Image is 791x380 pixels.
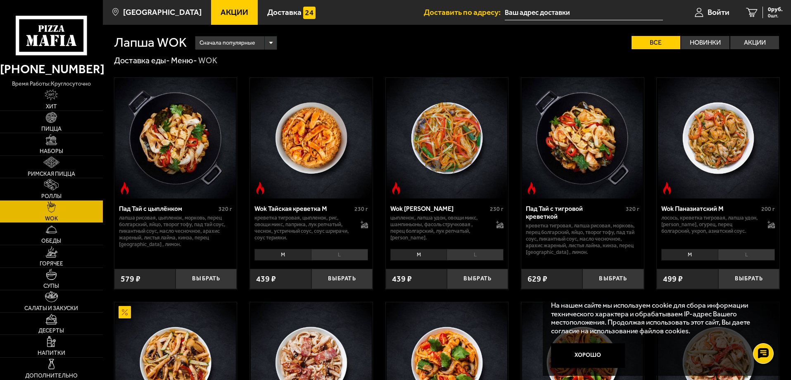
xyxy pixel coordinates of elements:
span: WOK [45,216,58,222]
span: 579 ₽ [121,275,140,283]
img: Акционный [119,306,131,318]
span: Хит [46,104,57,110]
span: Супы [43,283,59,289]
p: креветка тигровая, лапша рисовая, морковь, перец болгарский, яйцо, творог тофу, пад тай соус, пик... [526,222,639,256]
li: M [254,249,311,261]
div: Wok Паназиатский M [661,205,759,213]
span: 439 ₽ [392,275,412,283]
span: Дополнительно [25,373,78,379]
div: WOK [198,55,217,66]
span: Обеды [41,238,61,244]
span: Напитки [38,350,65,356]
span: 629 ₽ [527,275,547,283]
li: M [390,249,447,261]
span: Салаты и закуски [24,306,78,311]
img: Острое блюдо [390,182,402,194]
span: Доставка [267,8,302,16]
span: 230 г [490,206,504,213]
li: M [661,249,718,261]
button: Выбрать [311,269,373,289]
span: 320 г [219,206,232,213]
span: Римская пицца [28,171,75,177]
div: Пад Тай с цыплёнком [119,205,217,213]
li: L [447,249,504,261]
label: Новинки [681,36,730,49]
span: Наборы [40,148,63,154]
h1: Лапша WOK [114,36,187,49]
a: Меню- [171,55,197,65]
label: Акции [730,36,779,49]
span: 499 ₽ [663,275,683,283]
img: Острое блюдо [254,182,266,194]
img: Острое блюдо [525,182,538,194]
li: L [718,249,775,261]
span: 439 ₽ [256,275,276,283]
button: Выбрать [176,269,237,289]
span: Сначала популярные [200,35,255,51]
span: 320 г [626,206,639,213]
div: Пад Тай с тигровой креветкой [526,205,624,220]
a: Острое блюдоWok Тайская креветка M [250,78,373,198]
span: 200 г [761,206,775,213]
span: 0 шт. [768,13,783,18]
p: цыпленок, лапша удон, овощи микс, шампиньоны, фасоль стручковая , перец болгарский, лук репчатый,... [390,215,488,241]
span: 0 руб. [768,7,783,12]
span: [GEOGRAPHIC_DATA] [123,8,202,16]
button: Хорошо [551,343,625,368]
p: лапша рисовая, цыпленок, морковь, перец болгарский, яйцо, творог тофу, пад тай соус, пикантный со... [119,215,233,248]
button: Выбрать [447,269,508,289]
img: Wok Паназиатский M [658,78,779,198]
li: L [311,249,368,261]
span: 230 г [354,206,368,213]
a: Острое блюдоПад Тай с тигровой креветкой [521,78,644,198]
input: Ваш адрес доставки [505,5,663,20]
a: Острое блюдоWok Карри М [386,78,508,198]
span: Доставить по адресу: [424,8,505,16]
label: Все [632,36,680,49]
div: Wok Тайская креветка M [254,205,352,213]
img: Пад Тай с цыплёнком [115,78,236,198]
button: Выбрать [582,269,644,289]
a: Острое блюдоWok Паназиатский M [657,78,779,198]
span: Войти [708,8,729,16]
span: Десерты [38,328,64,334]
span: Горячее [40,261,63,267]
img: Пад Тай с тигровой креветкой [522,78,643,198]
p: лосось, креветка тигровая, лапша удон, [PERSON_NAME], огурец, перец болгарский, укроп, азиатский ... [661,215,759,234]
a: Доставка еды- [114,55,170,65]
p: На нашем сайте мы используем cookie для сбора информации технического характера и обрабатываем IP... [551,301,767,335]
img: Wok Тайская креветка M [251,78,371,198]
button: Выбрать [718,269,779,289]
span: Роллы [41,194,62,199]
img: Wok Карри М [387,78,507,198]
img: Острое блюдо [119,182,131,194]
div: Wok [PERSON_NAME] [390,205,488,213]
img: Острое блюдо [661,182,673,194]
span: Акции [221,8,248,16]
img: 15daf4d41897b9f0e9f617042186c801.svg [303,7,316,19]
span: Пицца [41,126,62,132]
a: Острое блюдоПад Тай с цыплёнком [114,78,237,198]
p: креветка тигровая, цыпленок, рис, овощи микс, паприка, лук репчатый, чеснок, устричный соус, соус... [254,215,352,241]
